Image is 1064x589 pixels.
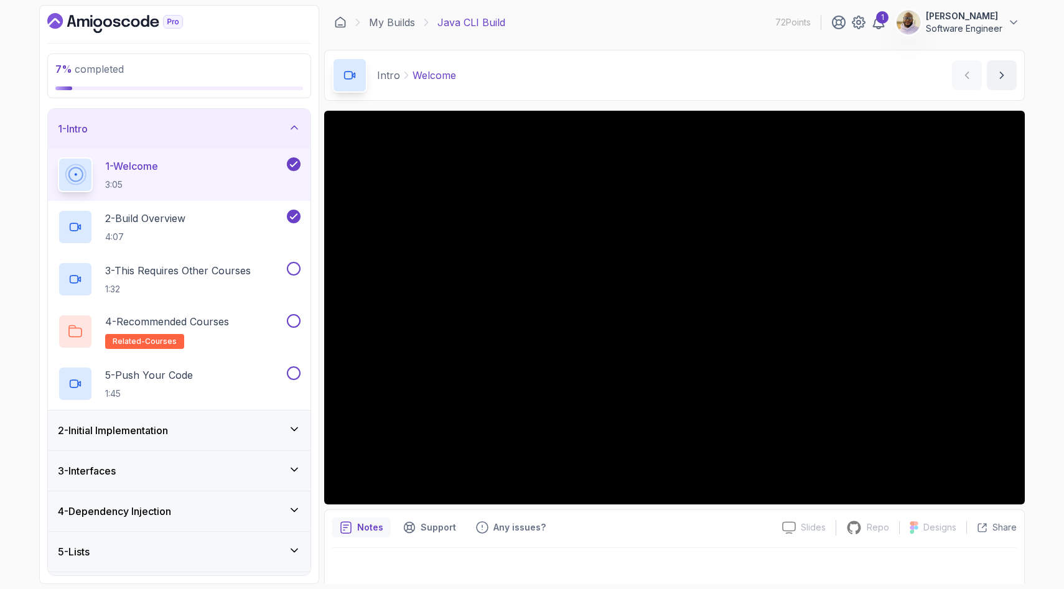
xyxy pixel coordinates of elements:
span: related-courses [113,336,177,346]
a: Dashboard [334,16,347,29]
p: 1:32 [105,283,251,295]
h3: 3 - Interfaces [58,463,116,478]
button: 4-Recommended Coursesrelated-courses [58,314,301,349]
p: 3 - This Requires Other Courses [105,263,251,278]
p: 2 - Build Overview [105,211,185,226]
button: notes button [332,517,391,537]
p: Intro [377,68,400,83]
p: Repo [867,521,889,534]
button: 1-Welcome3:05 [58,157,301,192]
p: [PERSON_NAME] [926,10,1002,22]
button: 3-This Requires Other Courses1:32 [58,262,301,297]
button: 1-Intro [48,109,310,149]
button: 5-Lists [48,532,310,572]
p: 3:05 [105,179,158,191]
p: Java CLI Build [437,15,505,30]
p: Software Engineer [926,22,1002,35]
button: Feedback button [469,517,553,537]
p: 4:07 [105,231,185,243]
p: 5 - Push Your Code [105,368,193,383]
p: Slides [801,521,826,534]
button: 3-Interfaces [48,451,310,491]
button: Support button [396,517,464,537]
iframe: 1 - Hi [324,111,1025,504]
button: previous content [952,60,982,90]
p: Share [992,521,1017,534]
div: 1 [876,11,889,24]
h3: 5 - Lists [58,544,90,559]
p: 1:45 [105,387,193,400]
button: 2-Build Overview4:07 [58,210,301,244]
button: next content [987,60,1017,90]
p: Welcome [413,68,456,83]
p: Notes [357,521,383,534]
span: completed [55,63,124,75]
h3: 4 - Dependency Injection [58,504,171,519]
button: 2-Initial Implementation [48,410,310,450]
button: user profile image[PERSON_NAME]Software Engineer [896,10,1020,35]
p: 72 Points [775,16,811,29]
a: My Builds [369,15,415,30]
a: Dashboard [47,13,212,33]
span: 7 % [55,63,72,75]
p: Any issues? [493,521,546,534]
p: Support [421,521,456,534]
p: 4 - Recommended Courses [105,314,229,329]
a: 1 [871,15,886,30]
button: 4-Dependency Injection [48,491,310,531]
button: Share [966,521,1017,534]
p: Designs [923,521,956,534]
p: 1 - Welcome [105,159,158,174]
button: 5-Push Your Code1:45 [58,366,301,401]
img: user profile image [897,11,920,34]
h3: 2 - Initial Implementation [58,423,168,438]
h3: 1 - Intro [58,121,88,136]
